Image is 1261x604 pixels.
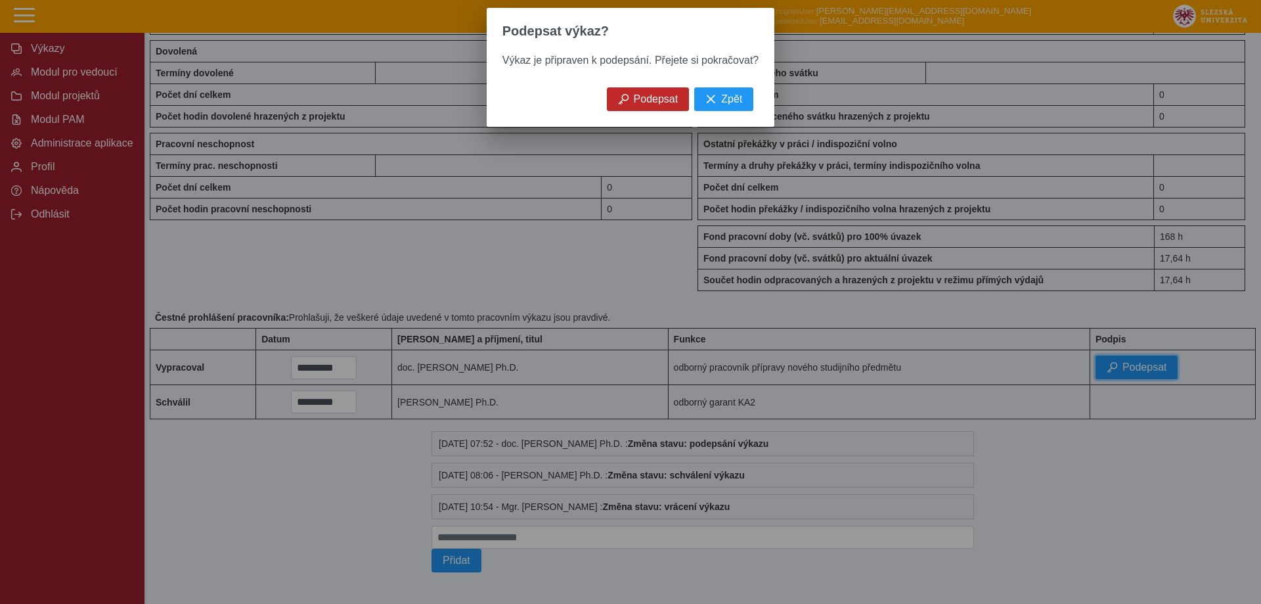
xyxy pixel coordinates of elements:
button: Zpět [694,87,753,111]
span: Podepsat [634,93,678,105]
button: Podepsat [607,87,690,111]
span: Výkaz je připraven k podepsání. Přejete si pokračovat? [502,55,759,66]
span: Podepsat výkaz? [502,24,609,39]
span: Zpět [721,93,742,105]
